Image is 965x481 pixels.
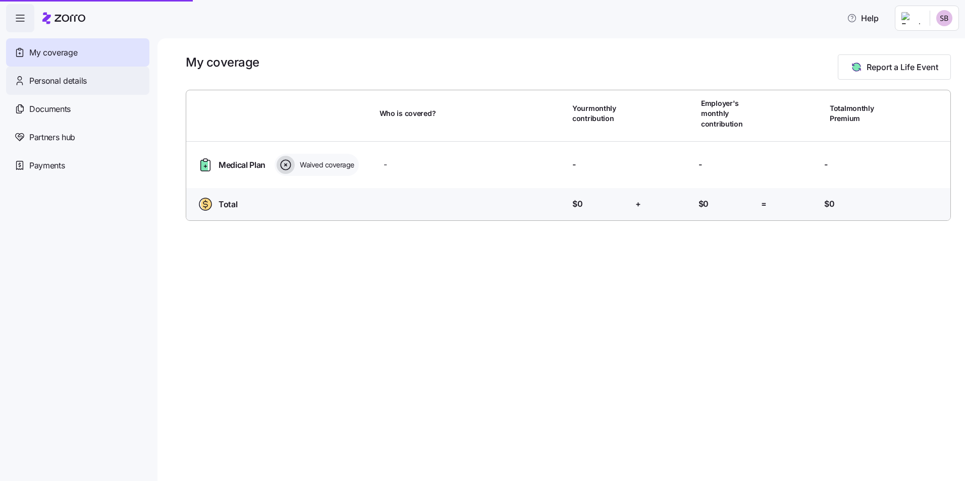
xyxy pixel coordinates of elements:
span: $0 [824,198,834,210]
span: Total monthly Premium [830,103,886,124]
a: Documents [6,95,149,123]
span: Employer's monthly contribution [701,98,758,129]
span: Partners hub [29,131,75,144]
a: Personal details [6,67,149,95]
img: Employer logo [901,12,922,24]
img: 5ed5e001504674b401c7928ab879a6d8 [936,10,952,26]
span: - [824,158,828,171]
span: My coverage [29,46,77,59]
a: My coverage [6,38,149,67]
span: Payments [29,159,65,172]
span: Medical Plan [219,159,265,171]
span: - [384,158,387,171]
span: Help [847,12,879,24]
span: Personal details [29,75,87,87]
span: $0 [572,198,582,210]
span: + [635,198,641,210]
span: Waived coverage [297,160,354,170]
span: = [761,198,767,210]
a: Payments [6,151,149,179]
span: $0 [699,198,709,210]
span: Who is covered? [380,108,436,118]
button: Help [839,8,887,28]
button: Report a Life Event [838,54,951,80]
a: Partners hub [6,123,149,151]
h1: My coverage [186,54,259,70]
span: Report a Life Event [867,61,938,73]
span: Your monthly contribution [572,103,629,124]
span: Documents [29,103,71,115]
span: - [699,158,702,171]
span: - [572,158,576,171]
span: Total [219,198,237,211]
